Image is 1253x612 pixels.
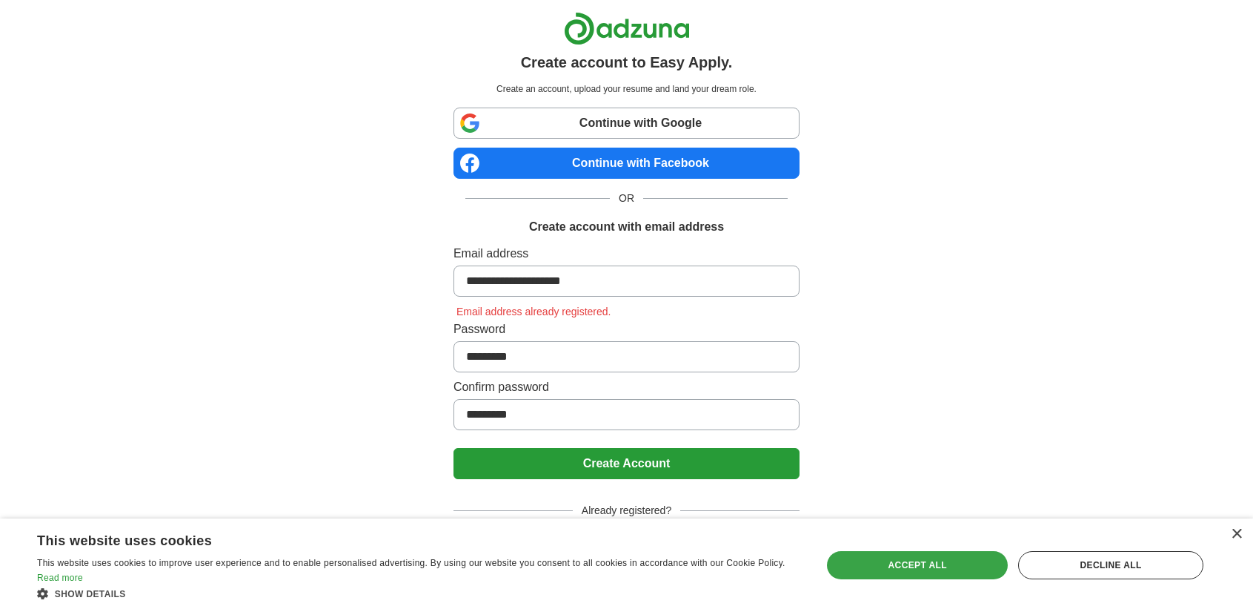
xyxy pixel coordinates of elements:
[37,586,799,601] div: Show details
[521,51,733,73] h1: Create account to Easy Apply.
[529,218,724,236] h1: Create account with email address
[55,589,126,599] span: Show details
[453,320,800,338] label: Password
[453,306,614,317] span: Email address already registered.
[1018,551,1203,579] div: Decline all
[453,148,800,179] a: Continue with Facebook
[610,191,643,206] span: OR
[453,448,800,479] button: Create Account
[37,527,762,550] div: This website uses cookies
[37,558,785,568] span: This website uses cookies to improve user experience and to enable personalised advertising. By u...
[1231,529,1242,540] div: Close
[456,82,797,96] p: Create an account, upload your resume and land your dream role.
[827,551,1008,579] div: Accept all
[564,12,690,45] img: Adzuna logo
[453,108,800,139] a: Continue with Google
[453,245,800,263] label: Email address
[37,573,83,583] a: Read more, opens a new window
[573,503,680,519] span: Already registered?
[453,378,800,396] label: Confirm password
